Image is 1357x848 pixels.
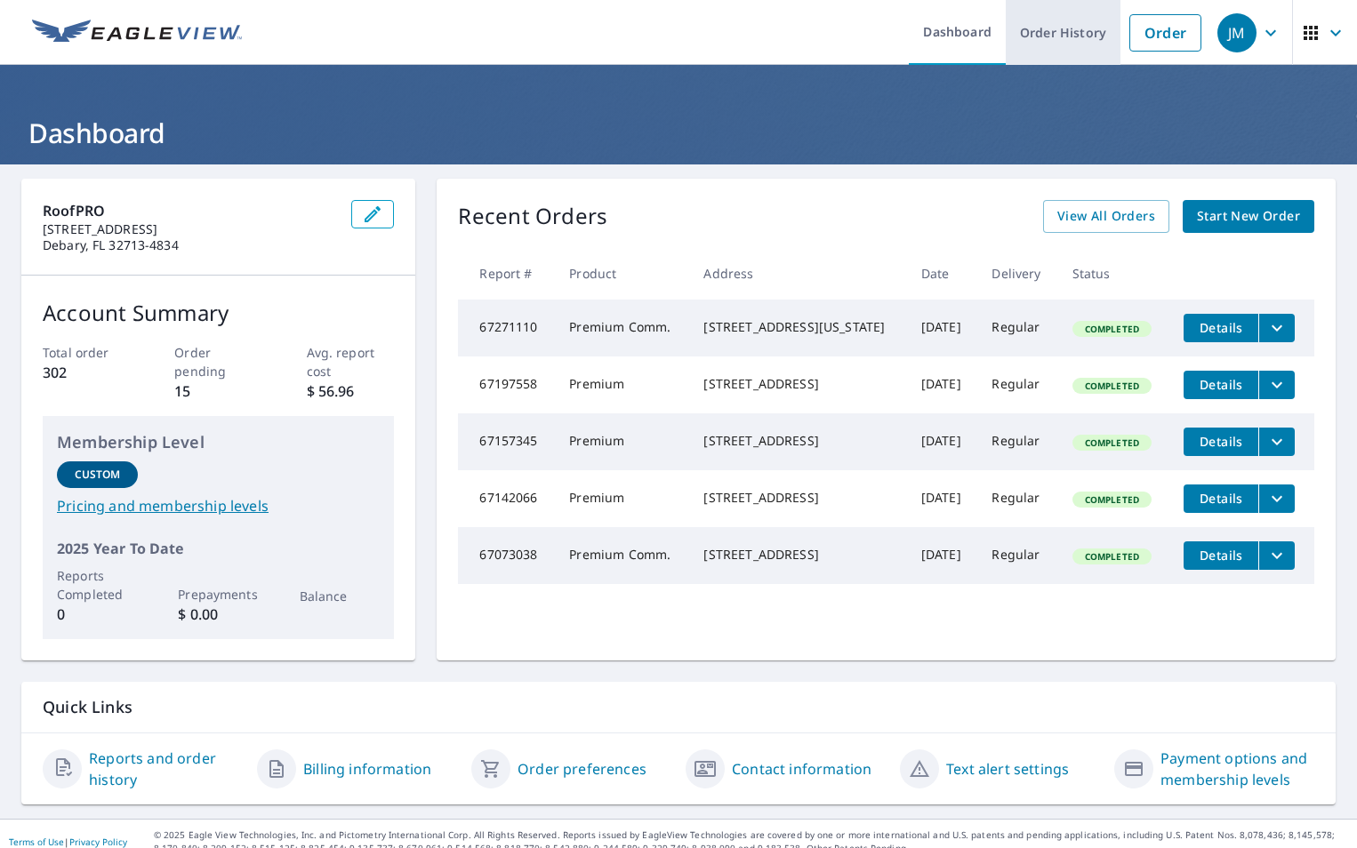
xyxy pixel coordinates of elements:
p: $ 0.00 [178,604,259,625]
span: Details [1194,376,1248,393]
th: Address [689,247,906,300]
a: Order [1129,14,1201,52]
p: 15 [174,380,262,402]
span: Completed [1074,493,1150,506]
a: Privacy Policy [69,836,127,848]
span: Completed [1074,436,1150,449]
th: Status [1058,247,1170,300]
th: Delivery [977,247,1057,300]
a: Terms of Use [9,836,64,848]
td: Regular [977,527,1057,584]
a: Payment options and membership levels [1160,748,1314,790]
th: Product [555,247,689,300]
p: Avg. report cost [307,343,395,380]
p: Reports Completed [57,566,138,604]
p: Quick Links [43,696,1314,718]
td: [DATE] [907,470,978,527]
button: filesDropdownBtn-67142066 [1258,484,1295,513]
div: [STREET_ADDRESS] [703,375,892,393]
td: Regular [977,413,1057,470]
button: filesDropdownBtn-67073038 [1258,541,1295,570]
span: Details [1194,547,1248,564]
span: Start New Order [1197,205,1300,228]
p: Recent Orders [458,200,607,233]
td: Premium [555,413,689,470]
div: [STREET_ADDRESS] [703,489,892,507]
td: 67073038 [458,527,555,584]
td: [DATE] [907,300,978,356]
p: RoofPRO [43,200,337,221]
td: Premium Comm. [555,527,689,584]
td: 67271110 [458,300,555,356]
h1: Dashboard [21,115,1336,151]
p: Custom [75,467,121,483]
p: Prepayments [178,585,259,604]
a: Text alert settings [946,758,1069,780]
button: detailsBtn-67142066 [1184,484,1258,513]
a: Pricing and membership levels [57,495,380,516]
p: 0 [57,604,138,625]
p: [STREET_ADDRESS] [43,221,337,237]
td: [DATE] [907,527,978,584]
p: Debary, FL 32713-4834 [43,237,337,253]
span: Details [1194,490,1248,507]
td: [DATE] [907,356,978,413]
button: filesDropdownBtn-67271110 [1258,314,1295,342]
td: Regular [977,300,1057,356]
span: Completed [1074,550,1150,563]
div: JM [1217,13,1257,52]
button: detailsBtn-67073038 [1184,541,1258,570]
td: Premium [555,470,689,527]
p: Membership Level [57,430,380,454]
td: 67197558 [458,356,555,413]
td: 67157345 [458,413,555,470]
p: 2025 Year To Date [57,538,380,559]
td: Regular [977,470,1057,527]
p: 302 [43,362,131,383]
a: Order preferences [518,758,646,780]
p: Order pending [174,343,262,380]
td: [DATE] [907,413,978,470]
th: Date [907,247,978,300]
td: 67142066 [458,470,555,527]
a: Billing information [303,758,431,780]
div: [STREET_ADDRESS][US_STATE] [703,318,892,336]
td: Regular [977,356,1057,413]
p: $ 56.96 [307,380,395,402]
td: Premium [555,356,689,413]
span: Completed [1074,380,1150,392]
td: Premium Comm. [555,300,689,356]
button: filesDropdownBtn-67157345 [1258,428,1295,456]
th: Report # [458,247,555,300]
span: Completed [1074,323,1150,335]
button: detailsBtn-67271110 [1184,314,1258,342]
button: detailsBtn-67157345 [1184,428,1258,456]
a: Contact information [732,758,871,780]
span: Details [1194,319,1248,336]
p: Account Summary [43,297,394,329]
a: View All Orders [1043,200,1169,233]
p: Balance [300,587,381,605]
span: Details [1194,433,1248,450]
div: [STREET_ADDRESS] [703,546,892,564]
a: Reports and order history [89,748,243,790]
button: filesDropdownBtn-67197558 [1258,371,1295,399]
span: View All Orders [1057,205,1155,228]
p: Total order [43,343,131,362]
div: [STREET_ADDRESS] [703,432,892,450]
img: EV Logo [32,20,242,46]
button: detailsBtn-67197558 [1184,371,1258,399]
p: | [9,836,127,847]
a: Start New Order [1183,200,1314,233]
